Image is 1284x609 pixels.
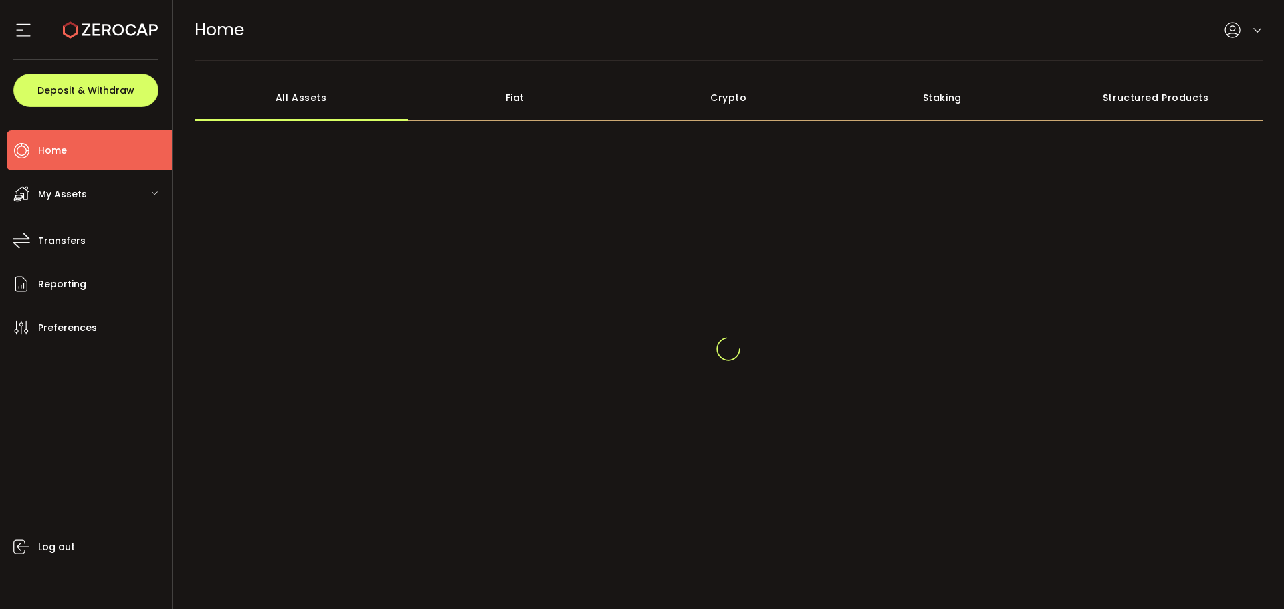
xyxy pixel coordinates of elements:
[1049,74,1263,121] div: Structured Products
[38,318,97,338] span: Preferences
[622,74,836,121] div: Crypto
[38,185,87,204] span: My Assets
[408,74,622,121] div: Fiat
[38,275,86,294] span: Reporting
[195,74,409,121] div: All Assets
[37,86,134,95] span: Deposit & Withdraw
[195,18,244,41] span: Home
[13,74,158,107] button: Deposit & Withdraw
[38,231,86,251] span: Transfers
[835,74,1049,121] div: Staking
[38,141,67,160] span: Home
[38,537,75,557] span: Log out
